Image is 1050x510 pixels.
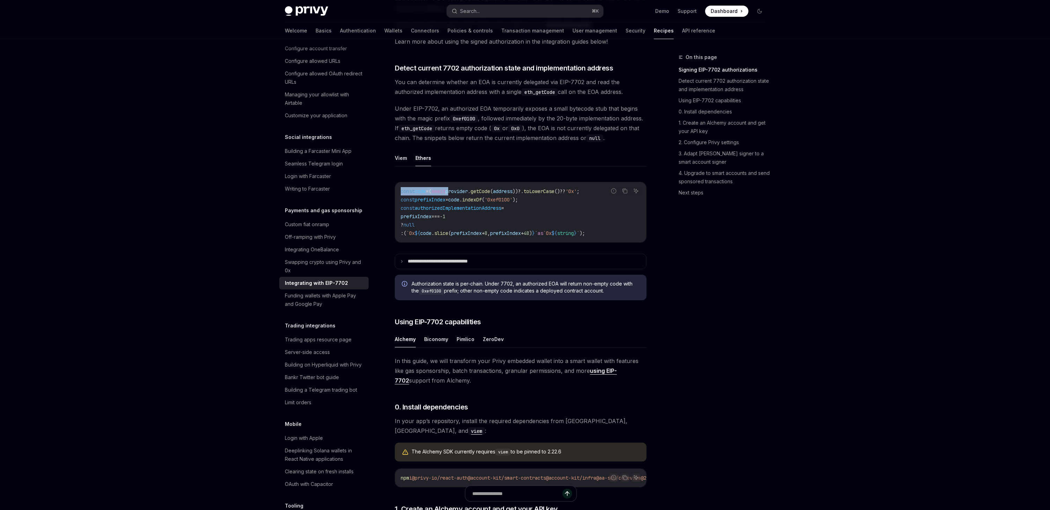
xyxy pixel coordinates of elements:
[679,137,771,148] a: 2. Configure Privy settings
[415,188,426,194] span: code
[557,230,574,236] span: string
[429,188,431,194] span: (
[279,371,369,384] a: Bankr Twitter bot guide
[482,230,485,236] span: +
[574,230,577,236] span: }
[654,22,674,39] a: Recipes
[279,277,369,289] a: Integrating with EIP-7702
[279,478,369,490] a: OAuth with Capacitor
[482,197,485,203] span: (
[401,213,431,220] span: prefixIndex
[686,53,717,61] span: On this page
[577,188,579,194] span: ;
[285,386,357,394] div: Building a Telegram trading bot
[443,213,445,220] span: 1
[631,186,641,195] button: Ask AI
[279,465,369,478] a: Clearing state on fresh installs
[395,63,613,73] span: Detect current 7702 authorization state and implementation address
[402,281,409,288] svg: Info
[426,188,429,194] span: =
[395,356,646,385] span: In this guide, we will transform your Privy embedded wallet into a smart wallet with features lik...
[419,288,444,295] code: 0xef0100
[395,331,416,347] button: Alchemy
[279,432,369,444] a: Login with Apple
[538,230,543,236] span: as
[340,22,376,39] a: Authentication
[285,420,302,428] h5: Mobile
[586,134,603,142] code: null
[279,396,369,409] a: Limit orders
[285,373,339,382] div: Bankr Twitter bot guide
[279,384,369,396] a: Building a Telegram trading bot
[579,230,585,236] span: );
[532,230,535,236] span: }
[512,188,524,194] span: ))?.
[285,160,343,168] div: Seamless Telegram login
[487,230,490,236] span: ,
[409,475,412,481] span: i
[679,117,771,137] a: 1. Create an Alchemy account and get your API key
[565,188,577,194] span: '0x'
[490,230,521,236] span: prefixIndex
[535,230,538,236] span: `
[493,188,512,194] span: address
[424,331,448,347] button: Biconomy
[404,222,415,228] span: null
[285,291,364,308] div: Funding wallets with Apple Pay and Google Pay
[471,188,490,194] span: getCode
[448,22,493,39] a: Policies & controls
[609,186,618,195] button: Report incorrect code
[285,133,332,141] h5: Social integrations
[711,8,738,15] span: Dashboard
[485,197,512,203] span: '0xef0100'
[285,480,333,488] div: OAuth with Capacitor
[501,22,564,39] a: Transaction management
[448,197,459,203] span: code
[560,188,565,194] span: ??
[395,367,617,384] a: using EIP-7702
[279,243,369,256] a: Integrating OneBalance
[596,475,630,481] span: @aa-sdk/core
[431,213,440,220] span: ===
[445,188,468,194] span: provider
[620,186,629,195] button: Copy the contents from the code block
[279,256,369,277] a: Swapping crypto using Privy and 0x
[279,157,369,170] a: Seamless Telegram login
[552,230,557,236] span: ${
[655,8,669,15] a: Demo
[395,402,468,412] span: 0. Install dependencies
[415,205,501,211] span: authorizedImplementationAddress
[285,185,330,193] div: Writing to Farcaster
[401,188,415,194] span: const
[285,398,311,407] div: Limit orders
[682,22,715,39] a: API reference
[524,230,529,236] span: 48
[705,6,748,17] a: Dashboard
[415,150,431,166] button: Ethers
[279,218,369,231] a: Custom fiat onramp
[279,145,369,157] a: Building a Farcaster Mini App
[285,245,339,254] div: Integrating OneBalance
[285,502,303,510] h5: Tooling
[415,230,420,236] span: ${
[468,427,485,434] a: viem
[395,317,481,327] span: Using EIP-7702 capabilities
[468,188,471,194] span: .
[445,197,448,203] span: =
[412,475,468,481] span: @privy-io/react-auth
[279,88,369,109] a: Managing your allowlist with Airtable
[678,8,697,15] a: Support
[420,230,431,236] span: code
[279,346,369,359] a: Server-side access
[285,22,307,39] a: Welcome
[460,7,480,15] div: Search...
[285,321,335,330] h5: Trading integrations
[451,230,482,236] span: prefixIndex
[501,205,504,211] span: =
[472,486,562,501] input: Ask a question...
[450,115,478,123] code: 0xef0100
[395,77,646,97] span: You can determine whether an EOA is currently delegated via EIP-7702 and read the authorized impl...
[279,289,369,310] a: Funding wallets with Apple Pay and Google Pay
[395,104,646,143] span: Under EIP-7702, an authorized EOA temporarily exposes a small bytecode stub that begins with the ...
[401,475,409,481] span: npm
